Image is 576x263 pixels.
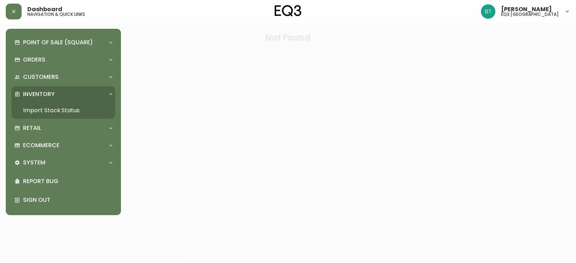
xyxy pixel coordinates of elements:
[23,159,45,167] p: System
[501,6,552,12] span: [PERSON_NAME]
[27,12,85,17] h5: navigation & quick links
[23,196,112,204] p: Sign Out
[501,12,559,17] h5: eq3 [GEOGRAPHIC_DATA]
[12,191,115,209] div: Sign Out
[12,155,115,171] div: System
[12,52,115,68] div: Orders
[23,38,93,46] p: Point of Sale (Square)
[12,35,115,50] div: Point of Sale (Square)
[12,120,115,136] div: Retail
[23,73,59,81] p: Customers
[12,172,115,191] div: Report Bug
[23,90,55,98] p: Inventory
[12,86,115,102] div: Inventory
[12,69,115,85] div: Customers
[23,177,112,185] p: Report Bug
[275,5,301,17] img: logo
[481,4,495,19] img: e958fd014cdad505c98c8d90babe8449
[23,56,45,64] p: Orders
[23,141,59,149] p: Ecommerce
[12,137,115,153] div: Ecommerce
[27,6,62,12] span: Dashboard
[12,102,115,119] a: Import Stock Status
[23,124,41,132] p: Retail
